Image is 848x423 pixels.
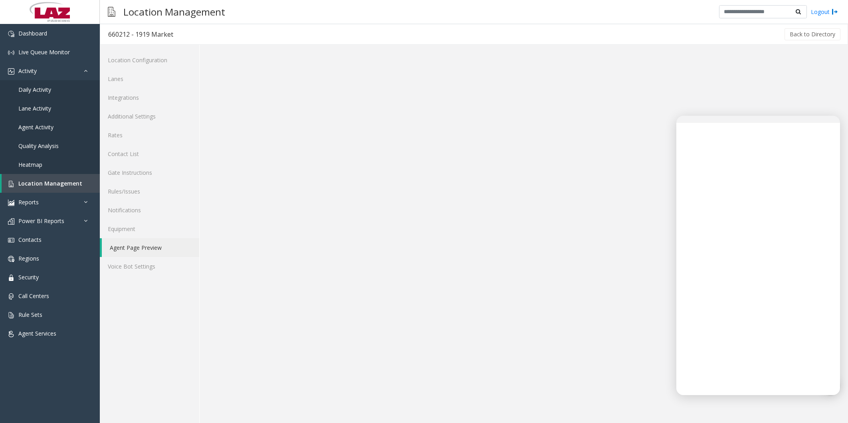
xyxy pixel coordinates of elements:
img: 'icon' [8,31,14,37]
img: 'icon' [8,200,14,206]
span: Activity [18,67,37,75]
a: Logout [811,8,838,16]
span: Contacts [18,236,42,243]
span: Location Management [18,180,82,187]
span: Live Queue Monitor [18,48,70,56]
img: 'icon' [8,218,14,225]
a: Rules/Issues [100,182,199,201]
img: 'icon' [8,312,14,318]
a: Rates [100,126,199,144]
a: Voice Bot Settings [100,257,199,276]
span: Reports [18,198,39,206]
span: Regions [18,255,39,262]
img: logout [832,8,838,16]
span: Dashboard [18,30,47,37]
span: Lane Activity [18,105,51,112]
h3: Location Management [119,2,229,22]
img: 'icon' [8,331,14,337]
button: Back to Directory [785,28,840,40]
img: 'icon' [8,237,14,243]
span: Rule Sets [18,311,42,318]
a: Gate Instructions [100,163,199,182]
span: Quality Analysis [18,142,59,150]
a: Contact List [100,144,199,163]
a: Additional Settings [100,107,199,126]
span: Agent Activity [18,123,53,131]
span: Daily Activity [18,86,51,93]
img: 'icon' [8,49,14,56]
a: Location Management [2,174,100,193]
a: Location Configuration [100,51,199,69]
a: Integrations [100,88,199,107]
span: Agent Services [18,330,56,337]
div: 660212 - 1919 Market [108,29,173,40]
img: 'icon' [8,68,14,75]
span: Call Centers [18,292,49,300]
a: Agent Page Preview [102,238,199,257]
img: 'icon' [8,293,14,300]
img: 'icon' [8,181,14,187]
a: Lanes [100,69,199,88]
span: Power BI Reports [18,217,64,225]
span: Security [18,273,39,281]
img: 'icon' [8,256,14,262]
a: Equipment [100,219,199,238]
img: 'icon' [8,275,14,281]
span: Heatmap [18,161,42,168]
a: Notifications [100,201,199,219]
img: pageIcon [108,2,115,22]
